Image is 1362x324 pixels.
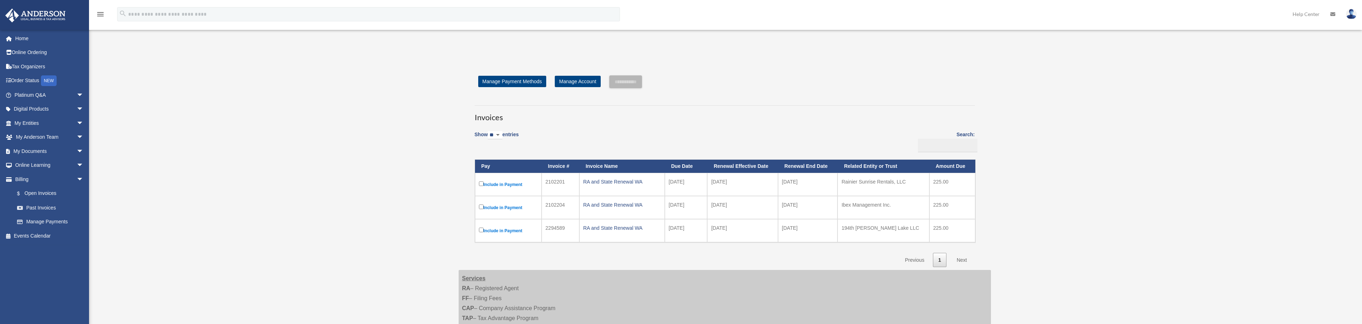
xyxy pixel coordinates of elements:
a: Tax Organizers [5,59,94,74]
td: [DATE] [665,173,708,196]
strong: CAP [462,305,474,311]
i: menu [96,10,105,18]
td: [DATE] [778,173,838,196]
td: [DATE] [707,219,778,242]
th: Pay: activate to sort column descending [475,160,542,173]
img: User Pic [1346,9,1357,19]
a: Manage Payments [10,215,91,229]
td: [DATE] [778,196,838,219]
td: 194th [PERSON_NAME] Lake LLC [837,219,929,242]
span: arrow_drop_down [77,88,91,102]
th: Invoice Name: activate to sort column ascending [579,160,665,173]
td: Rainier Sunrise Rentals, LLC [837,173,929,196]
td: Ibex Management Inc. [837,196,929,219]
a: menu [96,12,105,18]
select: Showentries [488,131,502,139]
span: arrow_drop_down [77,130,91,145]
strong: TAP [462,315,473,321]
th: Related Entity or Trust: activate to sort column ascending [837,160,929,173]
span: arrow_drop_down [77,172,91,187]
span: arrow_drop_down [77,116,91,131]
div: NEW [41,75,57,86]
a: Manage Account [555,76,600,87]
label: Include in Payment [479,180,538,189]
a: My Entitiesarrow_drop_down [5,116,94,130]
div: RA and State Renewal WA [583,200,661,210]
td: [DATE] [707,173,778,196]
span: arrow_drop_down [77,158,91,173]
span: $ [21,189,25,198]
a: 1 [933,253,946,267]
td: 2102201 [542,173,579,196]
div: RA and State Renewal WA [583,177,661,187]
a: Home [5,31,94,46]
div: RA and State Renewal WA [583,223,661,233]
a: Manage Payment Methods [478,76,546,87]
a: Platinum Q&Aarrow_drop_down [5,88,94,102]
a: Next [951,253,972,267]
td: [DATE] [707,196,778,219]
label: Search: [915,130,975,152]
a: My Anderson Teamarrow_drop_down [5,130,94,144]
th: Renewal End Date: activate to sort column ascending [778,160,838,173]
td: 2102204 [542,196,579,219]
label: Show entries [475,130,519,147]
input: Include in Payment [479,228,484,232]
a: $Open Invoices [10,186,87,201]
th: Renewal Effective Date: activate to sort column ascending [707,160,778,173]
span: arrow_drop_down [77,102,91,117]
th: Amount Due: activate to sort column ascending [929,160,975,173]
th: Due Date: activate to sort column ascending [665,160,708,173]
td: [DATE] [778,219,838,242]
a: Digital Productsarrow_drop_down [5,102,94,116]
a: Billingarrow_drop_down [5,172,91,186]
a: Order StatusNEW [5,74,94,88]
input: Include in Payment [479,181,484,186]
td: 225.00 [929,219,975,242]
td: [DATE] [665,196,708,219]
input: Search: [918,139,977,152]
input: Include in Payment [479,205,484,209]
strong: FF [462,295,469,301]
a: Events Calendar [5,229,94,243]
a: Online Learningarrow_drop_down [5,158,94,172]
td: 225.00 [929,173,975,196]
a: My Documentsarrow_drop_down [5,144,94,158]
td: 2294589 [542,219,579,242]
label: Include in Payment [479,226,538,235]
a: Past Invoices [10,201,91,215]
th: Invoice #: activate to sort column ascending [542,160,579,173]
td: 225.00 [929,196,975,219]
h3: Invoices [475,105,975,123]
i: search [119,10,127,17]
a: Previous [899,253,929,267]
img: Anderson Advisors Platinum Portal [3,9,68,22]
a: Online Ordering [5,46,94,60]
td: [DATE] [665,219,708,242]
span: arrow_drop_down [77,144,91,159]
strong: Services [462,275,486,281]
strong: RA [462,285,470,291]
label: Include in Payment [479,203,538,212]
